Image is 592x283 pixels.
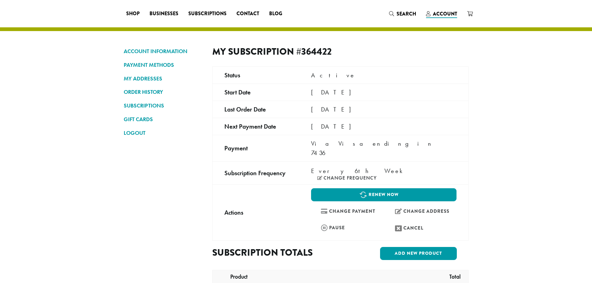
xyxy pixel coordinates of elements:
[311,188,456,201] a: Renew now
[188,10,227,18] span: Subscriptions
[311,166,406,176] span: Every 6th Week
[236,10,259,18] span: Contact
[385,204,457,218] a: Change address
[126,10,140,18] span: Shop
[212,185,299,241] td: Actions
[397,10,416,17] span: Search
[269,10,282,18] span: Blog
[264,9,287,19] a: Blog
[124,60,203,70] a: PAYMENT METHODS
[212,67,299,84] td: Status
[421,9,462,19] a: Account
[124,100,203,111] a: SUBSCRIPTIONS
[384,9,421,19] a: Search
[212,84,299,101] td: Start date
[311,139,435,157] span: Via Visa ending in 7436
[149,10,178,18] span: Businesses
[299,118,468,135] td: [DATE]
[317,176,377,180] a: Change frequency
[232,9,264,19] a: Contact
[385,221,457,235] a: Cancel
[212,135,299,162] td: Payment
[124,128,203,138] a: LOGOUT
[212,162,299,185] td: Subscription Frequency
[299,84,468,101] td: [DATE]
[299,101,468,118] td: [DATE]
[433,10,457,17] span: Account
[212,247,335,258] h2: Subscription totals
[299,67,468,84] td: Active
[145,9,183,19] a: Businesses
[212,46,335,57] h2: My Subscription #364422
[124,114,203,125] a: GIFT CARDS
[380,247,457,260] a: Add new product
[311,204,382,218] a: Change payment
[212,101,299,118] td: Last order date
[124,46,203,57] a: ACCOUNT INFORMATION
[121,9,145,19] a: Shop
[311,221,382,234] a: Pause
[124,73,203,84] a: MY ADDRESSES
[124,87,203,97] a: ORDER HISTORY
[212,118,299,135] td: Next payment date
[183,9,232,19] a: Subscriptions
